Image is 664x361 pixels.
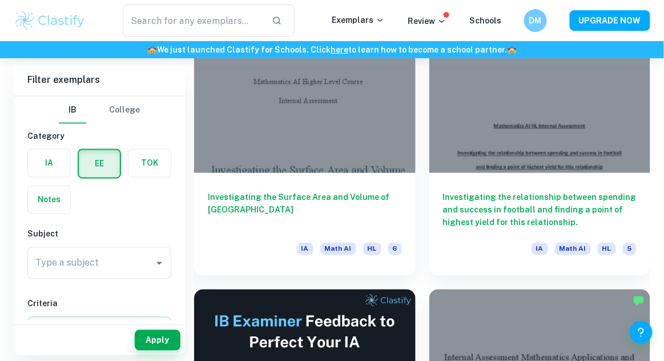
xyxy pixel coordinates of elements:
[208,191,402,229] h6: Investigating the Surface Area and Volume of [GEOGRAPHIC_DATA]
[27,228,171,240] h6: Subject
[598,243,616,255] span: HL
[443,191,637,229] h6: Investigating the relationship between spending and success in football and finding a point of hi...
[28,150,70,177] button: IA
[524,9,547,32] button: DM
[570,10,650,31] button: UPGRADE NOW
[363,243,381,255] span: HL
[408,15,446,27] p: Review
[27,317,171,338] button: Select
[59,97,86,124] button: IB
[151,255,167,271] button: Open
[14,9,86,32] img: Clastify logo
[147,45,157,54] span: 🏫
[135,330,180,351] button: Apply
[14,64,185,96] h6: Filter exemplars
[633,295,645,307] img: Marked
[59,97,140,124] div: Filter type choice
[79,150,120,178] button: EE
[429,7,651,276] a: Investigating the relationship between spending and success in football and finding a point of hi...
[297,243,313,255] span: IA
[388,243,402,255] span: 6
[331,45,348,54] a: here
[27,298,171,310] h6: Criteria
[532,243,548,255] span: IA
[2,43,662,56] h6: We just launched Clastify for Schools. Click to learn how to become a school partner.
[194,7,416,276] a: Investigating the Surface Area and Volume of [GEOGRAPHIC_DATA]IAMath AIHL6
[529,14,542,27] h6: DM
[123,5,263,37] input: Search for any exemplars...
[469,16,501,25] a: Schools
[507,45,517,54] span: 🏫
[128,150,171,177] button: TOK
[28,186,70,214] button: Notes
[109,97,140,124] button: College
[320,243,356,255] span: Math AI
[27,130,171,142] h6: Category
[555,243,591,255] span: Math AI
[332,14,385,26] p: Exemplars
[630,321,653,344] button: Help and Feedback
[623,243,637,255] span: 5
